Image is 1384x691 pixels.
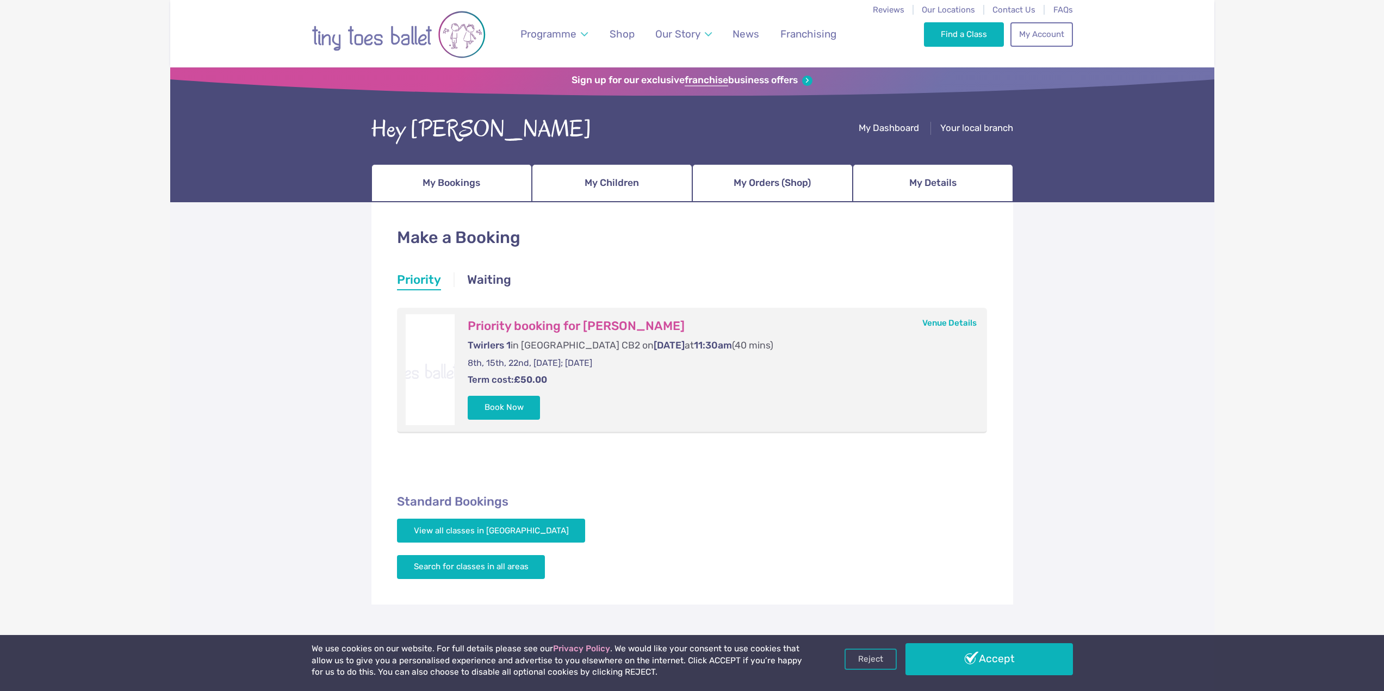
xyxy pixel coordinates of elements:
[922,318,977,328] a: Venue Details
[733,28,759,40] span: News
[468,373,966,387] p: Term cost:
[397,519,586,543] a: View all classes in [GEOGRAPHIC_DATA]
[694,340,732,351] span: 11:30am
[775,21,841,47] a: Franchising
[312,7,486,62] img: tiny toes ballet
[655,28,700,40] span: Our Story
[553,644,610,653] a: Privacy Policy
[397,494,988,509] h2: Standard Bookings
[685,74,728,86] strong: franchise
[940,122,1013,136] a: Your local branch
[1053,5,1073,15] a: FAQs
[922,5,975,15] a: Our Locations
[734,173,811,192] span: My Orders (Shop)
[654,340,685,351] span: [DATE]
[853,164,1013,202] a: My Details
[780,28,836,40] span: Franchising
[909,173,957,192] span: My Details
[371,164,532,202] a: My Bookings
[572,74,812,86] a: Sign up for our exclusivefranchisebusiness offers
[468,319,966,334] h3: Priority booking for [PERSON_NAME]
[692,164,853,202] a: My Orders (Shop)
[859,122,919,133] span: My Dashboard
[905,643,1073,675] a: Accept
[397,555,545,579] a: Search for classes in all areas
[873,5,904,15] a: Reviews
[371,113,592,146] div: Hey [PERSON_NAME]
[728,21,765,47] a: News
[992,5,1035,15] a: Contact Us
[604,21,640,47] a: Shop
[845,649,897,669] a: Reject
[520,28,576,40] span: Programme
[1010,22,1072,46] a: My Account
[468,396,541,420] button: Book Now
[468,357,966,369] p: 8th, 15th, 22nd, [DATE]; [DATE]
[423,173,480,192] span: My Bookings
[924,22,1004,46] a: Find a Class
[397,226,988,250] h1: Make a Booking
[610,28,635,40] span: Shop
[859,122,919,136] a: My Dashboard
[468,340,511,351] span: Twirlers 1
[650,21,717,47] a: Our Story
[940,122,1013,133] span: Your local branch
[468,339,966,352] p: in [GEOGRAPHIC_DATA] CB2 on at (40 mins)
[532,164,692,202] a: My Children
[515,21,593,47] a: Programme
[467,271,511,291] a: Waiting
[514,374,547,385] strong: £50.00
[585,173,639,192] span: My Children
[312,643,806,678] p: We use cookies on our website. For full details please see our . We would like your consent to us...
